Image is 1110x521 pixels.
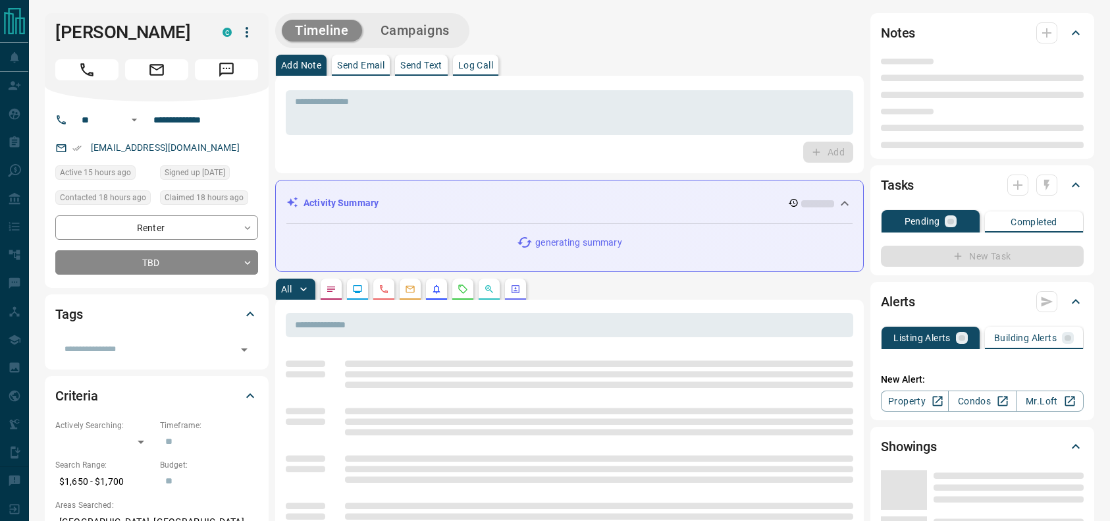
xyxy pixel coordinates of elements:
div: Notes [881,17,1084,49]
button: Timeline [282,20,362,41]
svg: Email Verified [72,144,82,153]
p: Activity Summary [304,196,379,210]
span: Claimed 18 hours ago [165,191,244,204]
div: Renter [55,215,258,240]
a: [EMAIL_ADDRESS][DOMAIN_NAME] [91,142,240,153]
div: Criteria [55,380,258,412]
span: Message [195,59,258,80]
p: Building Alerts [994,333,1057,343]
p: Timeframe: [160,420,258,431]
p: New Alert: [881,373,1084,387]
svg: Lead Browsing Activity [352,284,363,294]
span: Active 15 hours ago [60,166,131,179]
a: Condos [948,391,1016,412]
button: Campaigns [367,20,463,41]
h2: Notes [881,22,915,43]
div: Mon Aug 18 2025 [55,165,153,184]
span: Signed up [DATE] [165,166,225,179]
p: Areas Searched: [55,499,258,511]
div: Activity Summary [286,191,853,215]
h2: Showings [881,436,937,457]
div: TBD [55,250,258,275]
p: All [281,285,292,294]
svg: Requests [458,284,468,294]
h2: Tasks [881,175,914,196]
svg: Agent Actions [510,284,521,294]
span: Contacted 18 hours ago [60,191,146,204]
p: Send Text [400,61,442,70]
button: Open [235,341,253,359]
div: Mon Aug 18 2025 [160,190,258,209]
div: Sun Feb 23 2025 [160,165,258,184]
span: Email [125,59,188,80]
p: Pending [905,217,940,226]
svg: Calls [379,284,389,294]
h2: Alerts [881,291,915,312]
p: $1,650 - $1,700 [55,471,153,493]
h2: Tags [55,304,82,325]
p: Actively Searching: [55,420,153,431]
div: Alerts [881,286,1084,317]
div: Mon Aug 18 2025 [55,190,153,209]
div: condos.ca [223,28,232,37]
div: Showings [881,431,1084,462]
svg: Listing Alerts [431,284,442,294]
a: Mr.Loft [1016,391,1084,412]
p: generating summary [535,236,621,250]
span: Call [55,59,119,80]
p: Completed [1011,217,1057,227]
div: Tags [55,298,258,330]
p: Listing Alerts [893,333,951,343]
svg: Emails [405,284,415,294]
h2: Criteria [55,385,98,406]
p: Search Range: [55,459,153,471]
p: Add Note [281,61,321,70]
svg: Opportunities [484,284,494,294]
div: Tasks [881,169,1084,201]
a: Property [881,391,949,412]
p: Log Call [458,61,493,70]
p: Send Email [337,61,384,70]
h1: [PERSON_NAME] [55,22,203,43]
button: Open [126,112,142,128]
svg: Notes [326,284,336,294]
p: Budget: [160,459,258,471]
